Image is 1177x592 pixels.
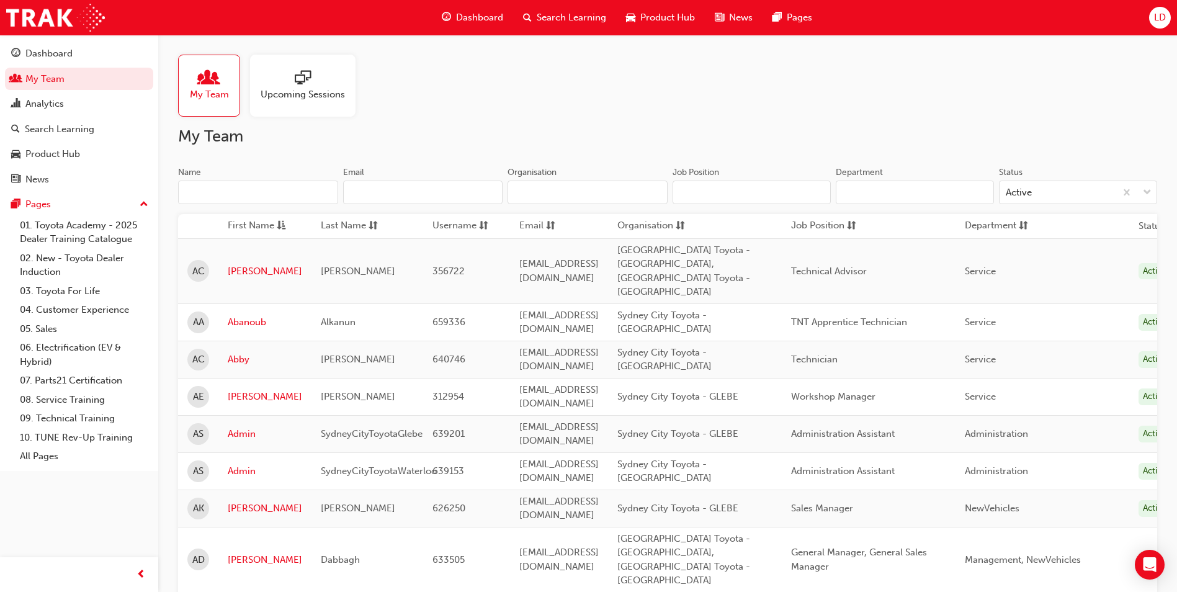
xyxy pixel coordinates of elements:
button: Job Positionsorting-icon [791,218,859,234]
div: Pages [25,197,51,212]
a: Dashboard [5,42,153,65]
span: General Manager, General Sales Manager [791,547,927,572]
input: Department [836,181,994,204]
span: prev-icon [136,567,146,583]
a: 01. Toyota Academy - 2025 Dealer Training Catalogue [15,216,153,249]
span: Dashboard [456,11,503,25]
div: Product Hub [25,147,80,161]
span: AC [192,352,205,367]
span: Job Position [791,218,844,234]
a: News [5,168,153,191]
div: Job Position [673,166,719,179]
a: Abby [228,352,302,367]
span: sorting-icon [479,218,488,234]
div: News [25,173,49,187]
span: sessionType_ONLINE_URL-icon [295,70,311,87]
span: AE [193,390,204,404]
span: My Team [190,87,229,102]
a: 04. Customer Experience [15,300,153,320]
span: Sales Manager [791,503,853,514]
span: news-icon [11,174,20,186]
div: Organisation [508,166,557,179]
span: 626250 [432,503,465,514]
span: Email [519,218,544,234]
div: Active [1139,463,1171,480]
span: 356722 [432,266,465,277]
a: All Pages [15,447,153,466]
input: Job Position [673,181,831,204]
div: Active [1139,351,1171,368]
span: Username [432,218,477,234]
span: [EMAIL_ADDRESS][DOMAIN_NAME] [519,547,599,572]
a: 05. Sales [15,320,153,339]
div: Active [1139,263,1171,280]
span: Organisation [617,218,673,234]
span: news-icon [715,10,724,25]
img: Trak [6,4,105,32]
span: Sydney City Toyota - GLEBE [617,428,738,439]
span: chart-icon [11,99,20,110]
span: Sydney City Toyota - GLEBE [617,391,738,402]
button: Last Namesorting-icon [321,218,389,234]
input: Organisation [508,181,668,204]
span: sorting-icon [676,218,685,234]
th: Status [1139,219,1165,233]
div: Active [1139,426,1171,442]
span: NewVehicles [965,503,1019,514]
a: 07. Parts21 Certification [15,371,153,390]
div: Email [343,166,364,179]
a: Admin [228,427,302,441]
span: Alkanun [321,316,356,328]
a: Product Hub [5,143,153,166]
span: AD [192,553,205,567]
span: [PERSON_NAME] [321,266,395,277]
div: Active [1006,186,1032,200]
button: Organisationsorting-icon [617,218,686,234]
span: Service [965,391,996,402]
span: sorting-icon [1019,218,1028,234]
span: Department [965,218,1016,234]
span: LD [1154,11,1166,25]
span: [PERSON_NAME] [321,354,395,365]
a: [PERSON_NAME] [228,501,302,516]
span: Service [965,316,996,328]
a: news-iconNews [705,5,763,30]
div: Open Intercom Messenger [1135,550,1165,580]
button: Pages [5,193,153,216]
div: Status [999,166,1023,179]
div: Name [178,166,201,179]
span: Administration [965,465,1028,477]
span: 640746 [432,354,465,365]
button: Departmentsorting-icon [965,218,1033,234]
span: 639201 [432,428,465,439]
span: [GEOGRAPHIC_DATA] Toyota - [GEOGRAPHIC_DATA], [GEOGRAPHIC_DATA] Toyota - [GEOGRAPHIC_DATA] [617,533,750,586]
div: Search Learning [25,122,94,137]
a: [PERSON_NAME] [228,553,302,567]
span: search-icon [523,10,532,25]
span: 312954 [432,391,464,402]
span: News [729,11,753,25]
a: guage-iconDashboard [432,5,513,30]
input: Email [343,181,503,204]
span: Product Hub [640,11,695,25]
span: Search Learning [537,11,606,25]
span: guage-icon [442,10,451,25]
a: Upcoming Sessions [250,55,365,117]
span: guage-icon [11,48,20,60]
div: Dashboard [25,47,73,61]
span: Sydney City Toyota - [GEOGRAPHIC_DATA] [617,310,712,335]
span: Administration Assistant [791,465,895,477]
span: Dabbagh [321,554,360,565]
a: My Team [5,68,153,91]
a: Search Learning [5,118,153,141]
span: Service [965,266,996,277]
span: Pages [787,11,812,25]
a: [PERSON_NAME] [228,264,302,279]
button: Emailsorting-icon [519,218,588,234]
button: LD [1149,7,1171,29]
a: 09. Technical Training [15,409,153,428]
span: car-icon [626,10,635,25]
span: car-icon [11,149,20,160]
span: [EMAIL_ADDRESS][DOMAIN_NAME] [519,258,599,284]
